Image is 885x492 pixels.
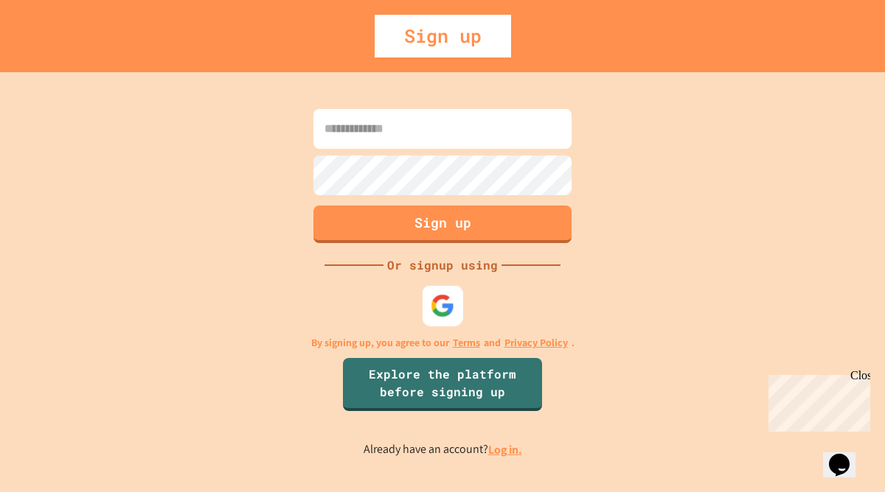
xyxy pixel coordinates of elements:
div: Chat with us now!Close [6,6,102,94]
iframe: chat widget [763,369,870,432]
button: Sign up [313,205,572,243]
a: Privacy Policy [504,335,568,351]
a: Terms [453,335,480,351]
p: By signing up, you agree to our and . [311,335,575,351]
iframe: chat widget [823,433,870,477]
a: Log in. [488,442,522,457]
a: Explore the platform before signing up [343,358,542,411]
p: Already have an account? [364,440,522,459]
div: Or signup using [383,256,502,274]
div: Sign up [375,15,511,57]
img: google-icon.svg [431,294,455,318]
